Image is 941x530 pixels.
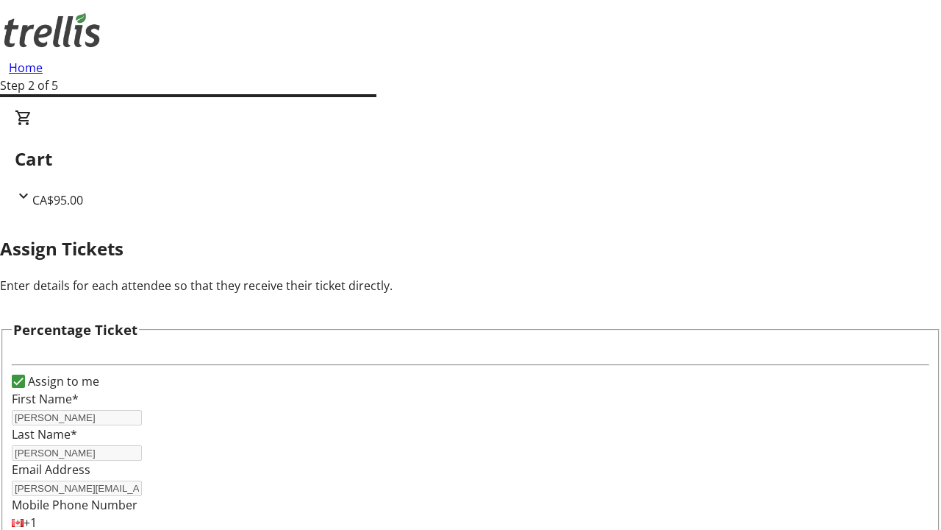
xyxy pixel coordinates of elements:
[12,497,137,513] label: Mobile Phone Number
[25,372,99,390] label: Assign to me
[12,391,79,407] label: First Name*
[12,462,90,478] label: Email Address
[32,192,83,208] span: CA$95.00
[13,319,137,340] h3: Percentage Ticket
[15,109,926,209] div: CartCA$95.00
[12,426,77,442] label: Last Name*
[15,146,926,172] h2: Cart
